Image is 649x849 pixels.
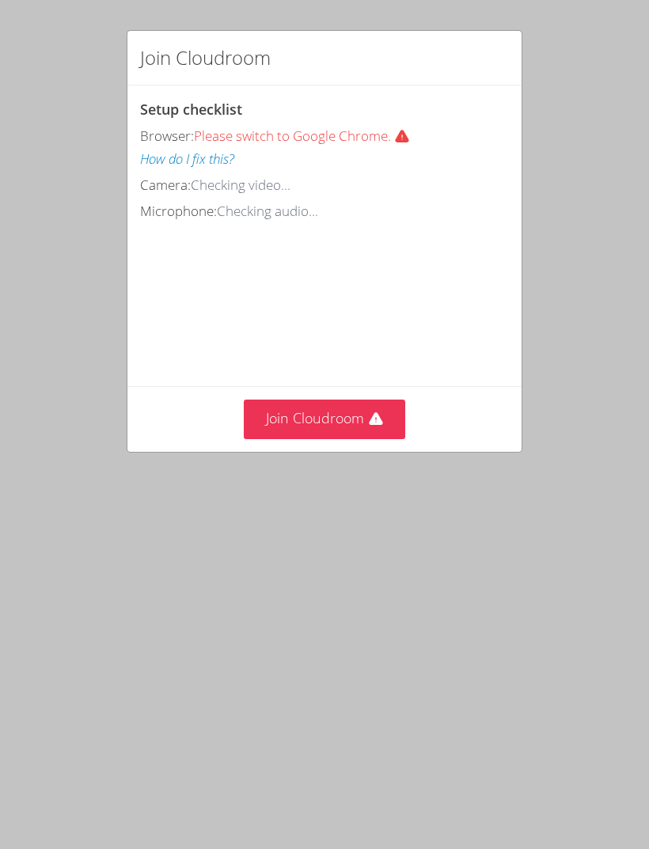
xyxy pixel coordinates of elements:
span: Microphone: [140,202,217,220]
span: Please switch to Google Chrome. [194,127,416,145]
button: How do I fix this? [140,148,234,171]
h2: Join Cloudroom [140,44,271,72]
span: Checking video... [191,176,290,194]
button: Join Cloudroom [244,400,406,438]
span: Checking audio... [217,202,318,220]
span: Camera: [140,176,191,194]
span: Setup checklist [140,100,242,119]
span: Browser: [140,127,194,145]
